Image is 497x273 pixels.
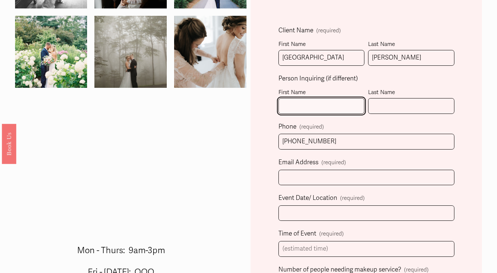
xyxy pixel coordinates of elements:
[2,123,16,164] a: Book Us
[76,16,185,88] img: a&b-249.jpg
[319,229,344,239] span: (required)
[278,39,365,50] div: First Name
[278,228,316,240] span: Time of Event
[77,245,165,256] span: Mon - Thurs: 9am-3pm
[278,87,365,98] div: First Name
[278,157,318,168] span: Email Address
[368,39,454,50] div: Last Name
[278,73,358,85] span: Person Inquiring (if different)
[278,25,313,36] span: Client Name
[340,193,365,204] span: (required)
[15,4,87,100] img: 14305484_1259623107382072_1992716122685880553_o.jpg
[368,87,454,98] div: Last Name
[299,124,324,130] span: (required)
[278,193,337,204] span: Event Date/ Location
[278,241,454,257] input: (estimated time)
[321,158,346,168] span: (required)
[156,16,265,88] img: ASW-178.jpg
[316,28,341,33] span: (required)
[278,121,296,133] span: Phone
